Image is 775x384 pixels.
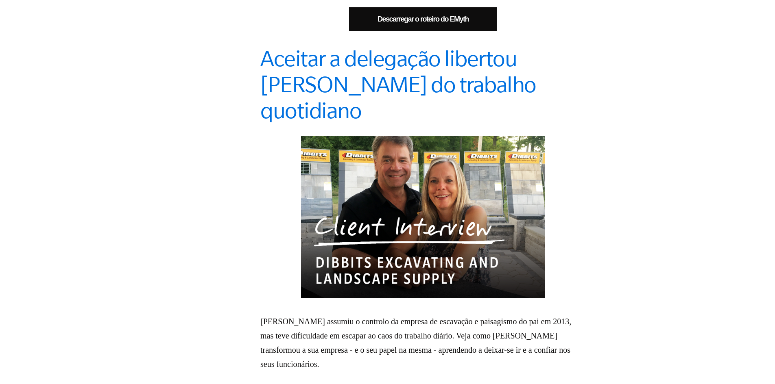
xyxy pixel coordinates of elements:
div: Widget de chat [734,345,775,384]
a: Aceitar a delegação libertou [PERSON_NAME] do trabalho quotidiano [260,46,536,123]
iframe: Chat Widget [734,345,775,384]
img: dibbits_hero [301,136,545,298]
p: [PERSON_NAME] assumiu o controlo da empresa de escavação e paisagismo do pai em 2013, mas teve di... [260,315,586,371]
a: Descarregar o roteiro do EMyth [349,7,497,31]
